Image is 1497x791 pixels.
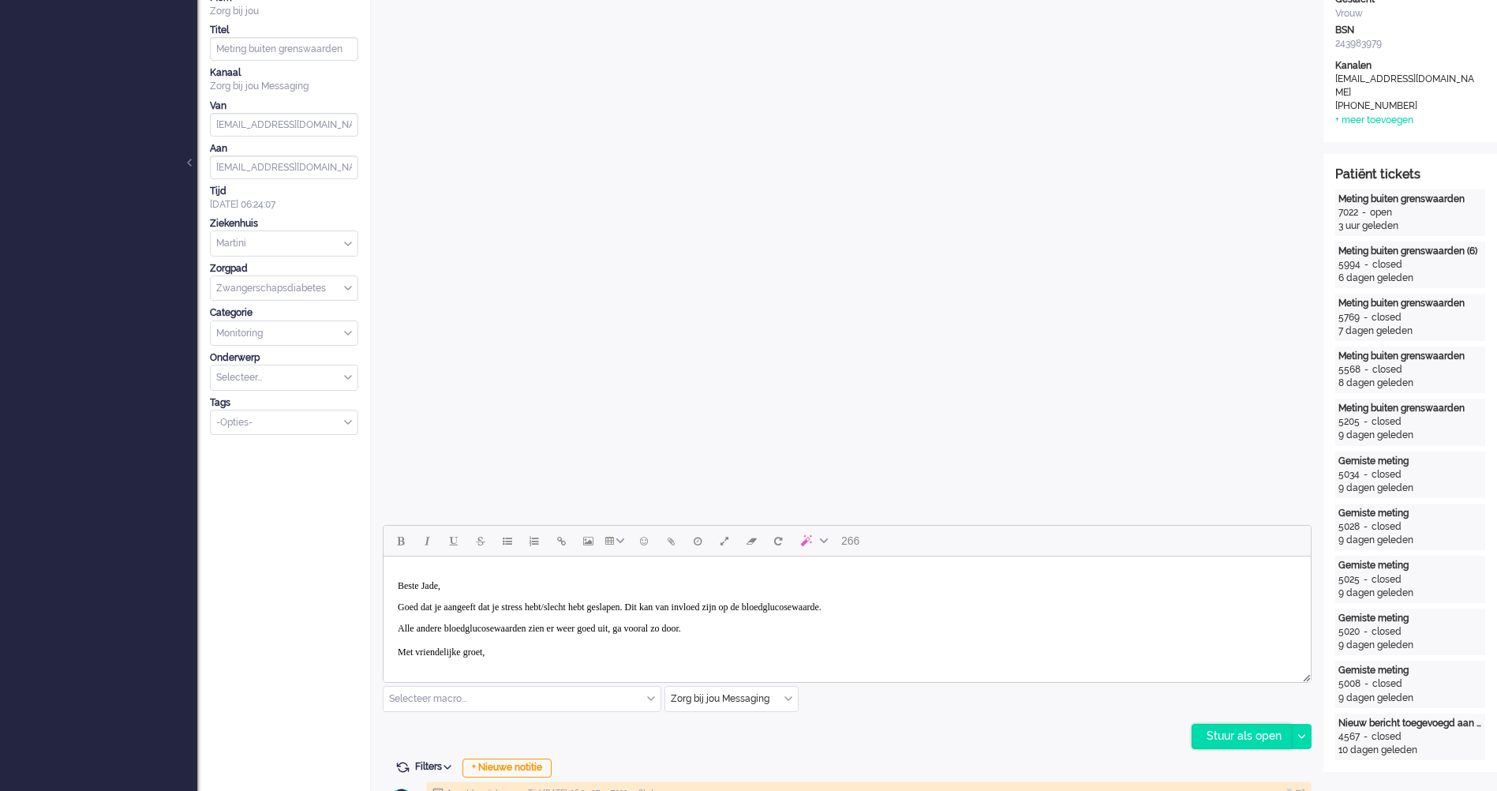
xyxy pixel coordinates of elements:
[1338,664,1482,677] div: Gemiste meting
[1372,363,1402,377] div: closed
[210,99,358,113] div: Van
[1338,507,1482,520] div: Gemiste meting
[1338,206,1358,219] div: 7022
[1338,717,1482,730] div: Nieuw bericht toegevoegd aan gesprek
[387,527,414,554] button: Bold
[548,527,574,554] button: Insert/edit link
[210,5,358,18] div: Zorg bij jou
[631,527,657,554] button: Emoticons
[1372,258,1402,272] div: closed
[1335,99,1477,113] div: [PHONE_NUMBER]
[1338,219,1482,233] div: 3 uur geleden
[210,142,358,156] div: Aan
[210,306,358,320] div: Categorie
[1338,625,1360,639] div: 5020
[6,6,921,141] body: Rich Text Area. Press ALT-0 for help.
[1338,350,1482,363] div: Meting buiten grenswaarden
[1360,677,1372,691] div: -
[834,527,866,554] button: 266
[414,527,440,554] button: Italic
[1360,573,1372,587] div: -
[1338,377,1482,390] div: 8 dagen geleden
[1338,520,1360,534] div: 5028
[1335,37,1485,51] div: 243983979
[1338,429,1482,442] div: 9 dagen geleden
[1338,692,1482,705] div: 9 dagen geleden
[1372,625,1402,639] div: closed
[1338,311,1360,324] div: 5769
[1360,415,1372,429] div: -
[657,527,684,554] button: Add attachment
[1335,166,1485,184] div: Patiënt tickets
[494,527,521,554] button: Bullet list
[1338,573,1360,587] div: 5025
[574,527,601,554] button: Insert/edit image
[521,527,548,554] button: Numbered list
[1338,245,1482,258] div: Meting buiten grenswaarden (6)
[384,557,1311,668] iframe: Rich Text Area
[210,396,358,410] div: Tags
[1338,468,1360,482] div: 5034
[1338,587,1482,600] div: 9 dagen geleden
[1360,311,1372,324] div: -
[440,527,467,554] button: Underline
[210,217,358,231] div: Ziekenhuis
[1360,730,1372,744] div: -
[792,527,834,554] button: AI
[1372,311,1402,324] div: closed
[1192,725,1291,748] div: Stuur als open
[210,410,358,436] div: Select Tags
[210,24,358,37] div: Titel
[1372,573,1402,587] div: closed
[1360,520,1372,534] div: -
[841,534,859,547] span: 266
[1335,114,1413,127] div: + meer toevoegen
[684,527,711,554] button: Delay message
[1360,258,1372,272] div: -
[1338,534,1482,547] div: 9 dagen geleden
[601,527,631,554] button: Table
[1338,559,1482,572] div: Gemiste meting
[1338,297,1482,310] div: Meting buiten grenswaarden
[1372,415,1402,429] div: closed
[210,80,358,93] div: Zorg bij jou Messaging
[210,351,358,365] div: Onderwerp
[1358,206,1370,219] div: -
[1335,73,1477,99] div: [EMAIL_ADDRESS][DOMAIN_NAME]
[1335,59,1485,73] div: Kanalen
[1338,639,1482,652] div: 9 dagen geleden
[1297,668,1311,682] div: Resize
[1338,415,1360,429] div: 5205
[1338,363,1360,377] div: 5568
[210,185,358,198] div: Tijd
[1338,482,1482,495] div: 9 dagen geleden
[1338,730,1360,744] div: 4567
[1338,402,1482,415] div: Meting buiten grenswaarden
[210,262,358,276] div: Zorgpad
[1372,730,1402,744] div: closed
[1360,468,1372,482] div: -
[1370,206,1392,219] div: open
[1372,468,1402,482] div: closed
[1338,324,1482,338] div: 7 dagen geleden
[1338,455,1482,468] div: Gemiste meting
[462,759,552,778] div: + Nieuwe notitie
[738,527,765,554] button: Clear formatting
[711,527,738,554] button: Fullscreen
[1338,612,1482,625] div: Gemiste meting
[1372,520,1402,534] div: closed
[14,24,913,36] p: Beste Jade,
[1338,744,1482,757] div: 10 dagen geleden
[1335,7,1485,21] div: Vrouw
[765,527,792,554] button: Reset content
[210,66,358,80] div: Kanaal
[1338,677,1360,691] div: 5008
[14,66,913,102] p: Alle andere bloedglucosewaarden zien er weer goed uit, ga vooral zo door. Met vriendelijke groet,
[1338,272,1482,285] div: 6 dagen geleden
[1338,193,1482,206] div: Meting buiten grenswaarden
[1360,363,1372,377] div: -
[1360,625,1372,639] div: -
[210,185,358,212] div: [DATE] 06:24:07
[1335,24,1485,37] div: BSN
[1338,258,1360,272] div: 5994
